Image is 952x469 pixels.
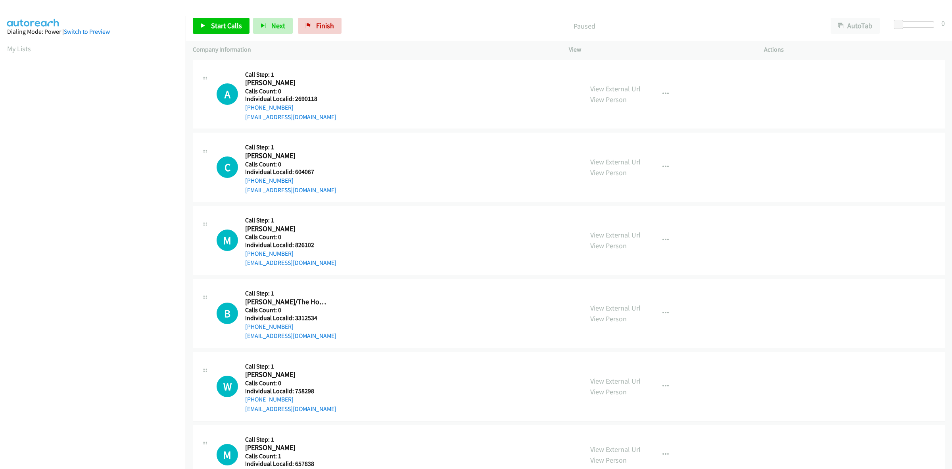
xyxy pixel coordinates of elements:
[590,303,641,313] a: View External Url
[271,21,285,30] span: Next
[245,332,336,340] a: [EMAIL_ADDRESS][DOMAIN_NAME]
[352,21,816,31] p: Paused
[217,83,238,105] h1: A
[590,445,641,454] a: View External Url
[245,379,336,387] h5: Calls Count: 0
[64,28,110,35] a: Switch to Preview
[929,203,952,266] iframe: Resource Center
[217,303,238,324] div: The call is yet to be attempted
[7,61,186,438] iframe: Dialpad
[245,113,336,121] a: [EMAIL_ADDRESS][DOMAIN_NAME]
[245,460,327,468] h5: Individual Localid: 657838
[245,250,294,257] a: [PHONE_NUMBER]
[245,151,327,160] h2: [PERSON_NAME]
[590,95,627,104] a: View Person
[217,156,238,178] div: The call is yet to be attempted
[245,259,336,266] a: [EMAIL_ADDRESS][DOMAIN_NAME]
[245,78,327,87] h2: [PERSON_NAME]
[245,143,336,151] h5: Call Step: 1
[193,45,555,54] p: Company Information
[590,241,627,250] a: View Person
[217,156,238,178] h1: C
[245,104,294,111] a: [PHONE_NUMBER]
[245,216,336,224] h5: Call Step: 1
[590,455,627,465] a: View Person
[245,297,327,307] h2: [PERSON_NAME]/The House
[245,306,336,314] h5: Calls Count: 0
[7,44,31,53] a: My Lists
[211,21,242,30] span: Start Calls
[245,290,336,297] h5: Call Step: 1
[217,444,238,465] div: The call is yet to be attempted
[590,168,627,177] a: View Person
[245,405,336,413] a: [EMAIL_ADDRESS][DOMAIN_NAME]
[245,233,336,241] h5: Calls Count: 0
[764,45,945,54] p: Actions
[245,387,336,395] h5: Individual Localid: 758298
[298,18,342,34] a: Finish
[245,323,294,330] a: [PHONE_NUMBER]
[245,168,336,176] h5: Individual Localid: 604067
[217,376,238,397] div: The call is yet to be attempted
[245,241,336,249] h5: Individual Localid: 826102
[217,83,238,105] div: The call is yet to be attempted
[217,230,238,251] div: The call is yet to be attempted
[217,444,238,465] h1: M
[245,314,336,322] h5: Individual Localid: 3312534
[245,452,327,460] h5: Calls Count: 1
[590,376,641,386] a: View External Url
[898,21,934,28] div: Delay between calls (in seconds)
[245,71,336,79] h5: Call Step: 1
[245,95,336,103] h5: Individual Localid: 2690118
[217,230,238,251] h1: M
[245,160,336,168] h5: Calls Count: 0
[590,387,627,396] a: View Person
[316,21,334,30] span: Finish
[7,27,178,37] div: Dialing Mode: Power |
[569,45,750,54] p: View
[245,224,327,234] h2: [PERSON_NAME]
[831,18,880,34] button: AutoTab
[590,230,641,239] a: View External Url
[245,186,336,194] a: [EMAIL_ADDRESS][DOMAIN_NAME]
[245,177,294,184] a: [PHONE_NUMBER]
[590,84,641,93] a: View External Url
[193,18,250,34] a: Start Calls
[590,314,627,323] a: View Person
[590,157,641,166] a: View External Url
[245,396,294,403] a: [PHONE_NUMBER]
[245,443,327,452] h2: [PERSON_NAME]
[245,87,336,95] h5: Calls Count: 0
[253,18,293,34] button: Next
[245,436,327,444] h5: Call Step: 1
[245,363,336,371] h5: Call Step: 1
[245,370,327,379] h2: [PERSON_NAME]
[217,303,238,324] h1: B
[217,376,238,397] h1: W
[941,18,945,29] div: 0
